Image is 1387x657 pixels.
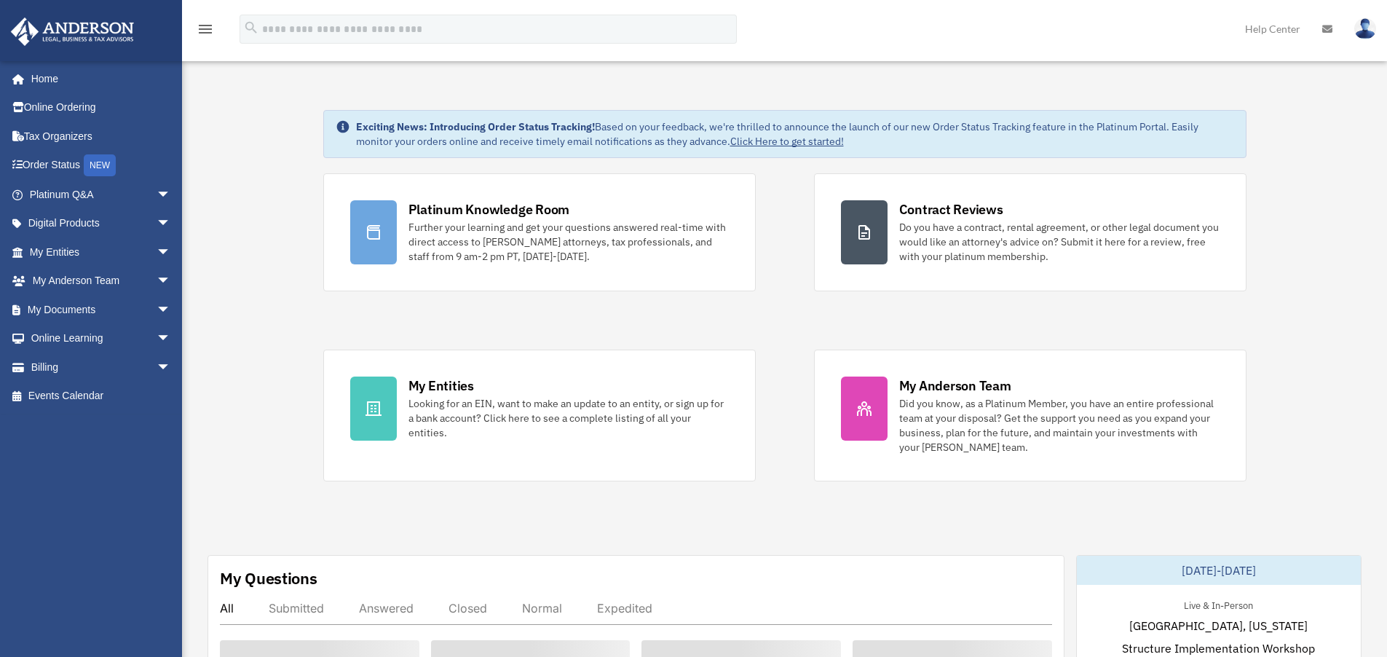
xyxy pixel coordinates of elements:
span: arrow_drop_down [157,237,186,267]
div: Answered [359,601,414,615]
div: Platinum Knowledge Room [408,200,570,219]
span: arrow_drop_down [157,324,186,354]
a: Contract Reviews Do you have a contract, rental agreement, or other legal document you would like... [814,173,1246,291]
span: arrow_drop_down [157,209,186,239]
span: [GEOGRAPHIC_DATA], [US_STATE] [1129,617,1308,634]
i: menu [197,20,214,38]
span: arrow_drop_down [157,180,186,210]
div: NEW [84,154,116,176]
a: Platinum Q&Aarrow_drop_down [10,180,193,209]
div: Normal [522,601,562,615]
a: Online Learningarrow_drop_down [10,324,193,353]
a: My Anderson Teamarrow_drop_down [10,267,193,296]
div: Did you know, as a Platinum Member, you have an entire professional team at your disposal? Get th... [899,396,1220,455]
div: Closed [448,601,487,615]
a: Platinum Knowledge Room Further your learning and get your questions answered real-time with dire... [323,173,756,291]
div: My Anderson Team [899,377,1011,395]
div: Do you have a contract, rental agreement, or other legal document you would like an attorney's ad... [899,220,1220,264]
div: My Questions [220,567,317,589]
a: My Anderson Team Did you know, as a Platinum Member, you have an entire professional team at your... [814,350,1246,481]
span: arrow_drop_down [157,295,186,325]
div: All [220,601,234,615]
a: My Entities Looking for an EIN, want to make an update to an entity, or sign up for a bank accoun... [323,350,756,481]
div: Live & In-Person [1172,597,1265,612]
a: Order StatusNEW [10,151,193,181]
div: My Entities [408,377,474,395]
div: Based on your feedback, we're thrilled to announce the launch of our new Order Status Tracking fe... [356,119,1234,149]
a: Tax Organizers [10,122,193,151]
div: Looking for an EIN, want to make an update to an entity, or sign up for a bank account? Click her... [408,396,729,440]
a: Click Here to get started! [730,135,844,148]
a: My Documentsarrow_drop_down [10,295,193,324]
span: arrow_drop_down [157,353,186,382]
span: Structure Implementation Workshop [1122,640,1315,657]
a: My Entitiesarrow_drop_down [10,237,193,267]
div: Submitted [269,601,324,615]
a: Billingarrow_drop_down [10,353,193,382]
a: Home [10,64,186,93]
img: User Pic [1354,18,1376,39]
div: Expedited [597,601,652,615]
a: menu [197,25,214,38]
img: Anderson Advisors Platinum Portal [7,17,138,46]
div: Further your learning and get your questions answered real-time with direct access to [PERSON_NAM... [408,220,729,264]
a: Digital Productsarrow_drop_down [10,209,193,238]
div: [DATE]-[DATE] [1077,556,1361,585]
a: Online Ordering [10,93,193,122]
span: arrow_drop_down [157,267,186,296]
i: search [243,20,259,36]
a: Events Calendar [10,382,193,411]
strong: Exciting News: Introducing Order Status Tracking! [356,120,595,133]
div: Contract Reviews [899,200,1003,219]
